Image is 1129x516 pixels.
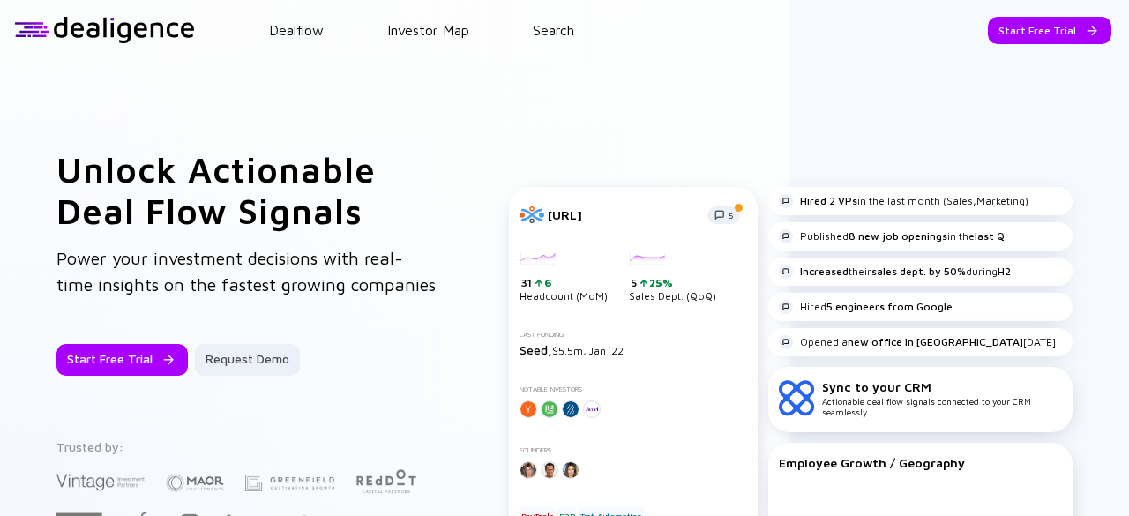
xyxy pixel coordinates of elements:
[520,446,747,454] div: Founders
[520,385,747,393] div: Notable Investors
[800,194,857,207] strong: Hired 2 VPs
[779,455,1062,470] div: Employee Growth / Geography
[56,248,436,295] span: Power your investment decisions with real-time insights on the fastest growing companies
[521,276,608,290] div: 31
[779,194,1028,208] div: in the last month (Sales,Marketing)
[988,17,1111,44] button: Start Free Trial
[871,265,966,278] strong: sales dept. by 50%
[533,22,574,38] a: Search
[779,335,1056,349] div: Opened a [DATE]
[779,229,1005,243] div: Published in the
[849,229,947,243] strong: 8 new job openings
[542,276,552,289] div: 6
[975,229,1005,243] strong: last Q
[520,342,552,357] span: Seed,
[548,207,697,222] div: [URL]
[245,475,334,491] img: Greenfield Partners
[520,342,747,357] div: $5.5m, Jan `22
[779,300,953,314] div: Hired
[822,379,1062,417] div: Actionable deal flow signals connected to your CRM seamlessly
[826,300,953,313] strong: 5 engineers from Google
[848,335,1023,348] strong: new office in [GEOGRAPHIC_DATA]
[56,439,435,454] div: Trusted by:
[56,148,438,231] h1: Unlock Actionable Deal Flow Signals
[195,344,300,376] button: Request Demo
[56,344,188,376] button: Start Free Trial
[822,379,1062,394] div: Sync to your CRM
[520,252,608,303] div: Headcount (MoM)
[166,468,224,497] img: Maor Investments
[779,265,1011,279] div: their during
[631,276,716,290] div: 5
[387,22,469,38] a: Investor Map
[647,276,673,289] div: 25%
[56,472,145,492] img: Vintage Investment Partners
[355,466,417,495] img: Red Dot Capital Partners
[998,265,1011,278] strong: H2
[629,252,716,303] div: Sales Dept. (QoQ)
[269,22,324,38] a: Dealflow
[800,265,849,278] strong: Increased
[520,331,747,339] div: Last Funding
